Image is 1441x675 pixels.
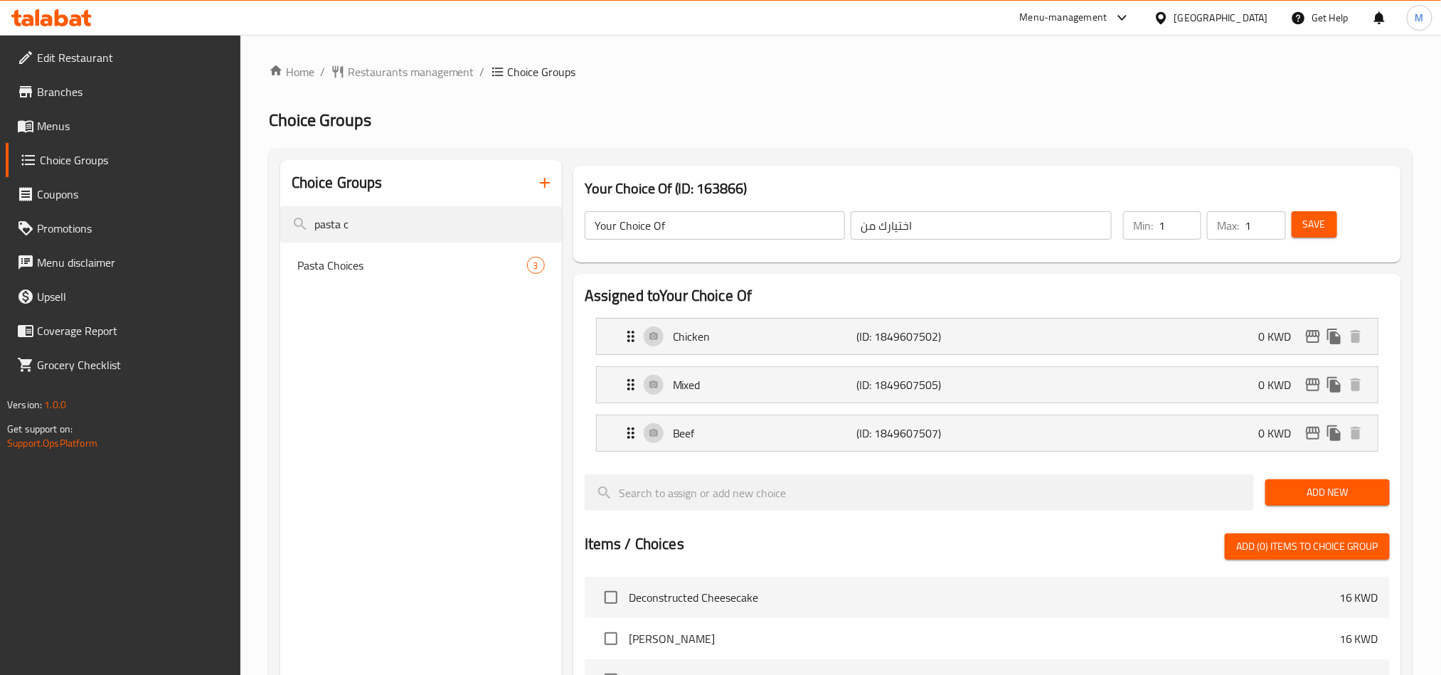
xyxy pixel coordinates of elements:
span: Choice Groups [508,63,576,80]
button: duplicate [1324,374,1345,395]
li: Expand [585,312,1390,361]
h2: Assigned to Your Choice Of [585,285,1390,307]
a: Grocery Checklist [6,348,240,382]
h3: Your Choice Of (ID: 163866) [585,177,1390,200]
div: Pasta Choices3 [280,248,562,282]
a: Edit Restaurant [6,41,240,75]
p: 16 KWD [1339,589,1378,606]
a: Menus [6,109,240,143]
p: 0 KWD [1258,328,1302,345]
button: edit [1302,326,1324,347]
div: Choices [527,257,545,274]
button: Add New [1265,479,1390,506]
button: duplicate [1324,422,1345,444]
span: Save [1303,216,1326,233]
p: 16 KWD [1339,630,1378,647]
a: Home [269,63,314,80]
button: Add (0) items to choice group [1225,533,1390,560]
li: / [480,63,485,80]
li: Expand [585,409,1390,457]
span: Coupons [37,186,229,203]
a: Restaurants management [331,63,474,80]
button: edit [1302,422,1324,444]
a: Coverage Report [6,314,240,348]
div: Expand [597,319,1378,354]
a: Branches [6,75,240,109]
button: Save [1292,211,1337,238]
span: Upsell [37,288,229,305]
div: Expand [597,415,1378,451]
h2: Choice Groups [292,172,383,193]
p: Max: [1217,217,1239,234]
span: Pasta Choices [297,257,527,274]
span: Promotions [37,220,229,237]
p: Min: [1133,217,1153,234]
div: Expand [597,367,1378,403]
div: Menu-management [1020,9,1107,26]
h2: Items / Choices [585,533,684,555]
button: delete [1345,326,1366,347]
button: delete [1345,374,1366,395]
p: Mixed [673,376,856,393]
li: Expand [585,361,1390,409]
li: / [320,63,325,80]
span: Get support on: [7,420,73,438]
span: Add (0) items to choice group [1236,538,1378,556]
input: search [585,474,1254,511]
a: Coupons [6,177,240,211]
a: Support.OpsPlatform [7,434,97,452]
span: Restaurants management [348,63,474,80]
span: M [1415,10,1424,26]
span: 3 [528,259,544,272]
p: 0 KWD [1258,376,1302,393]
a: Upsell [6,280,240,314]
span: Select choice [596,583,626,612]
button: delete [1345,422,1366,444]
p: (ID: 1849607502) [856,328,979,345]
span: [PERSON_NAME] [629,630,1339,647]
a: Choice Groups [6,143,240,177]
input: search [280,206,562,243]
span: Branches [37,83,229,100]
a: Promotions [6,211,240,245]
nav: breadcrumb [269,63,1413,80]
p: 0 KWD [1258,425,1302,442]
span: Add New [1277,484,1378,501]
p: (ID: 1849607505) [856,376,979,393]
p: Chicken [673,328,856,345]
span: Version: [7,395,42,414]
span: Choice Groups [40,152,229,169]
span: Select choice [596,624,626,654]
a: Menu disclaimer [6,245,240,280]
span: Menus [37,117,229,134]
span: Deconstructed Cheesecake [629,589,1339,606]
div: [GEOGRAPHIC_DATA] [1174,10,1268,26]
span: Edit Restaurant [37,49,229,66]
span: Menu disclaimer [37,254,229,271]
span: Choice Groups [269,104,371,136]
button: edit [1302,374,1324,395]
p: (ID: 1849607507) [856,425,979,442]
span: Coverage Report [37,322,229,339]
span: Grocery Checklist [37,356,229,373]
p: Beef [673,425,856,442]
button: duplicate [1324,326,1345,347]
span: 1.0.0 [44,395,66,414]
